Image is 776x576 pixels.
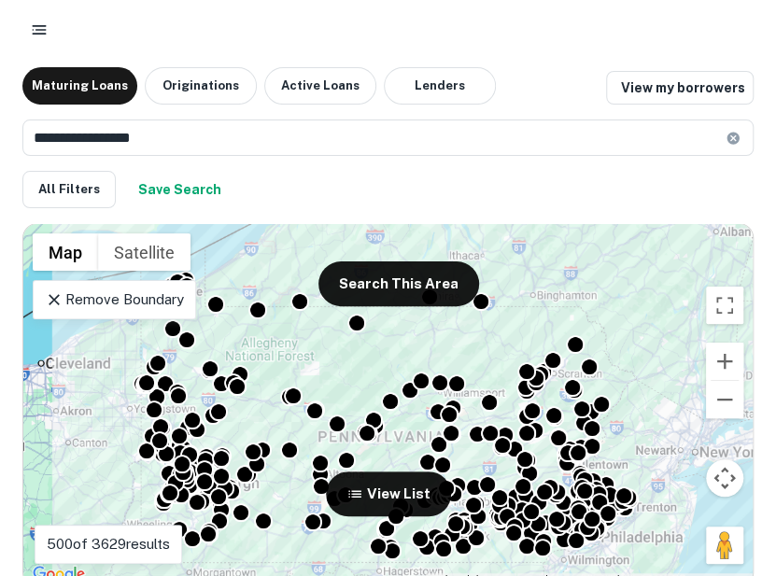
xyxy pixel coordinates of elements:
button: Zoom in [706,343,743,380]
p: Remove Boundary [45,288,184,311]
button: Save your search to get updates of matches that match your search criteria. [131,171,229,208]
button: View List [326,471,451,516]
button: Show street map [33,233,98,271]
button: Search This Area [318,261,479,306]
button: Originations [145,67,257,105]
a: View my borrowers [606,71,754,105]
button: Active Loans [264,67,376,105]
button: Show satellite imagery [98,233,190,271]
button: All Filters [22,171,116,208]
button: Maturing Loans [22,67,137,105]
button: Drag Pegman onto the map to open Street View [706,527,743,564]
button: Lenders [384,67,496,105]
p: 500 of 3629 results [47,533,170,555]
iframe: Chat Widget [683,427,776,516]
button: Toggle fullscreen view [706,287,743,324]
button: Zoom out [706,381,743,418]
